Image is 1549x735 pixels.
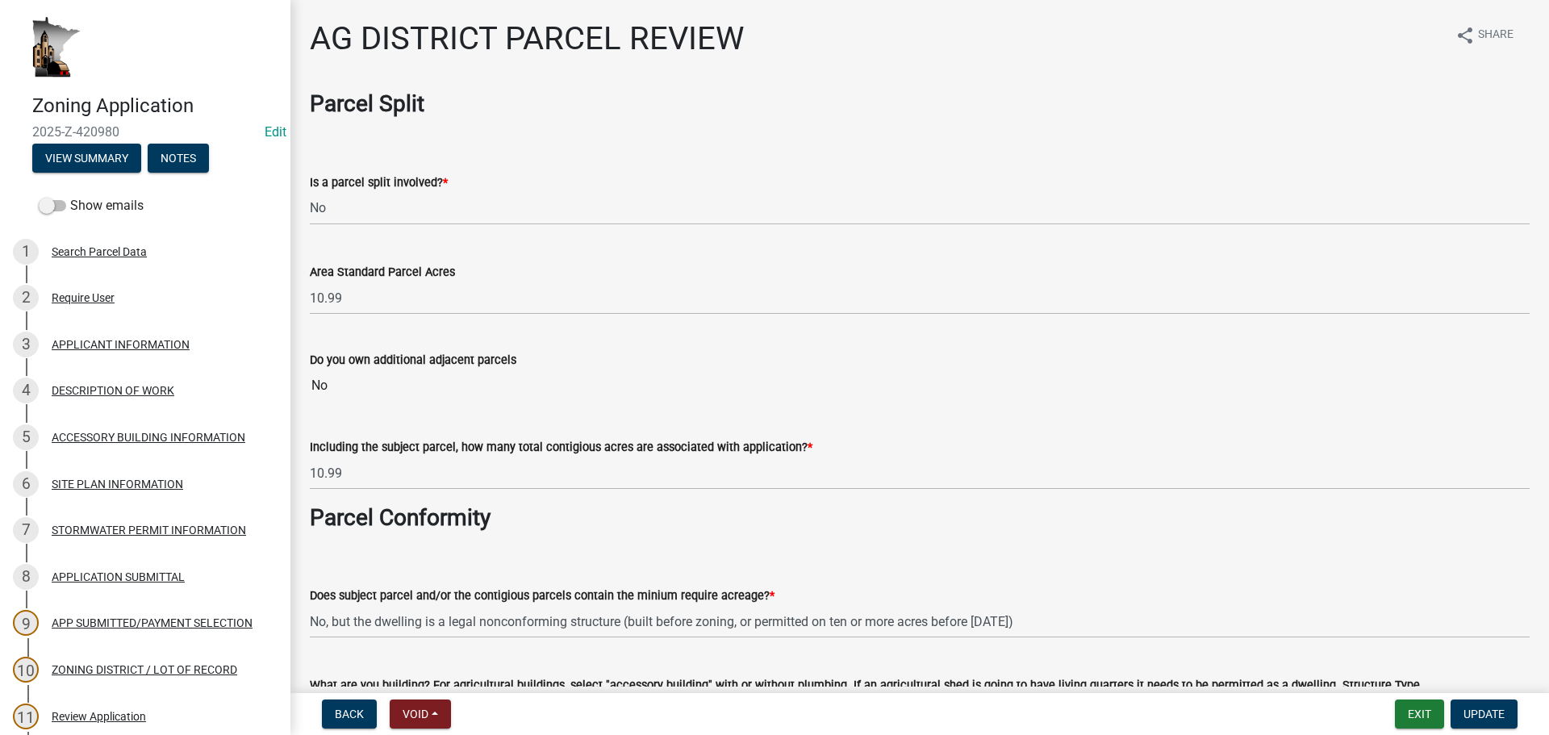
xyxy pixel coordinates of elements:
h4: Zoning Application [32,94,278,118]
button: Exit [1395,700,1444,729]
button: View Summary [32,144,141,173]
wm-modal-confirm: Edit Application Number [265,124,286,140]
label: What are you building? For agricultural buildings, select "accessory building" with or without pl... [310,680,1420,691]
div: 11 [13,704,39,729]
strong: Parcel Split [310,90,424,117]
button: Notes [148,144,209,173]
span: Share [1478,26,1514,45]
span: Update [1463,708,1505,720]
div: APPLICATION SUBMITTAL [52,571,185,583]
div: 1 [13,239,39,265]
label: Is a parcel split involved? [310,177,448,189]
div: APPLICANT INFORMATION [52,339,190,350]
button: Void [390,700,451,729]
button: shareShare [1443,19,1526,51]
div: 3 [13,332,39,357]
div: 9 [13,610,39,636]
div: 7 [13,517,39,543]
div: SITE PLAN INFORMATION [52,478,183,490]
label: Does subject parcel and/or the contigious parcels contain the minium require acreage? [310,591,774,602]
wm-modal-confirm: Notes [148,152,209,165]
i: share [1455,26,1475,45]
label: Do you own additional adjacent parcels [310,355,516,366]
span: 2025-Z-420980 [32,124,258,140]
label: Show emails [39,196,144,215]
label: Area Standard Parcel Acres [310,267,455,278]
button: Update [1451,700,1518,729]
div: 4 [13,378,39,403]
div: 8 [13,564,39,590]
div: 5 [13,424,39,450]
div: 2 [13,285,39,311]
div: Require User [52,292,115,303]
div: STORMWATER PERMIT INFORMATION [52,524,246,536]
span: Back [335,708,364,720]
div: APP SUBMITTED/PAYMENT SELECTION [52,617,253,629]
div: ACCESSORY BUILDING INFORMATION [52,432,245,443]
button: Back [322,700,377,729]
div: DESCRIPTION OF WORK [52,385,174,396]
a: Edit [265,124,286,140]
div: Review Application [52,711,146,722]
div: 10 [13,657,39,683]
div: Search Parcel Data [52,246,147,257]
div: 6 [13,471,39,497]
div: ZONING DISTRICT / LOT OF RECORD [52,664,237,675]
img: Houston County, Minnesota [32,17,81,77]
h1: AG DISTRICT PARCEL REVIEW [310,19,744,58]
strong: Parcel Conformity [310,504,491,531]
label: Including the subject parcel, how many total contigious acres are associated with application? [310,442,812,453]
span: Void [403,708,428,720]
wm-modal-confirm: Summary [32,152,141,165]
